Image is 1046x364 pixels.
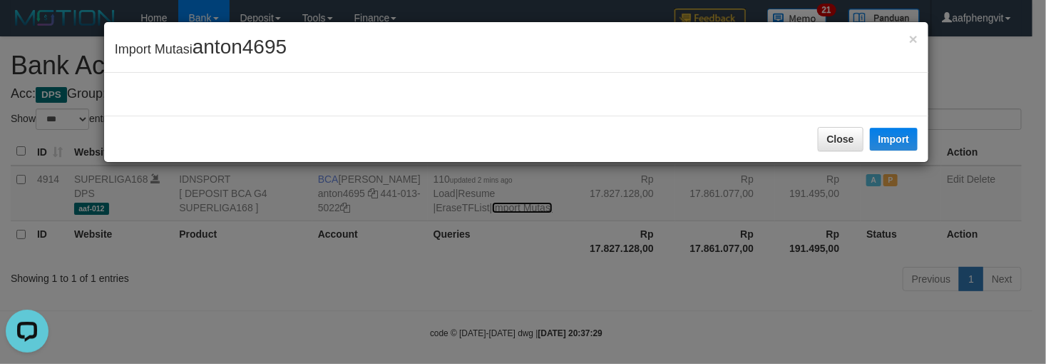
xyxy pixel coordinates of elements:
button: Close [909,31,918,46]
span: Import Mutasi [115,42,287,56]
button: Close [818,127,863,151]
button: Open LiveChat chat widget [6,6,48,49]
span: × [909,31,918,47]
span: anton4695 [193,36,287,58]
button: Import [870,128,918,151]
